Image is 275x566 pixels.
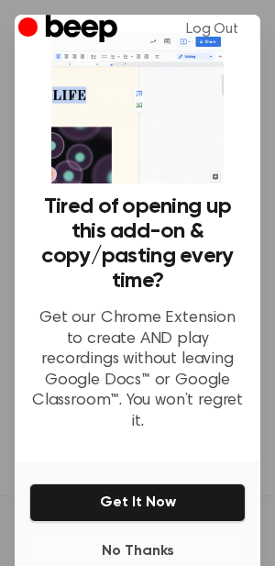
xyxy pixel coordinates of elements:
[51,33,225,183] img: Beep extension in action
[29,483,246,522] button: Get It Now
[18,12,122,48] a: Beep
[29,194,246,294] h3: Tired of opening up this add-on & copy/pasting every time?
[29,308,246,432] p: Get our Chrome Extension to create AND play recordings without leaving Google Docs™ or Google Cla...
[168,7,257,51] a: Log Out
